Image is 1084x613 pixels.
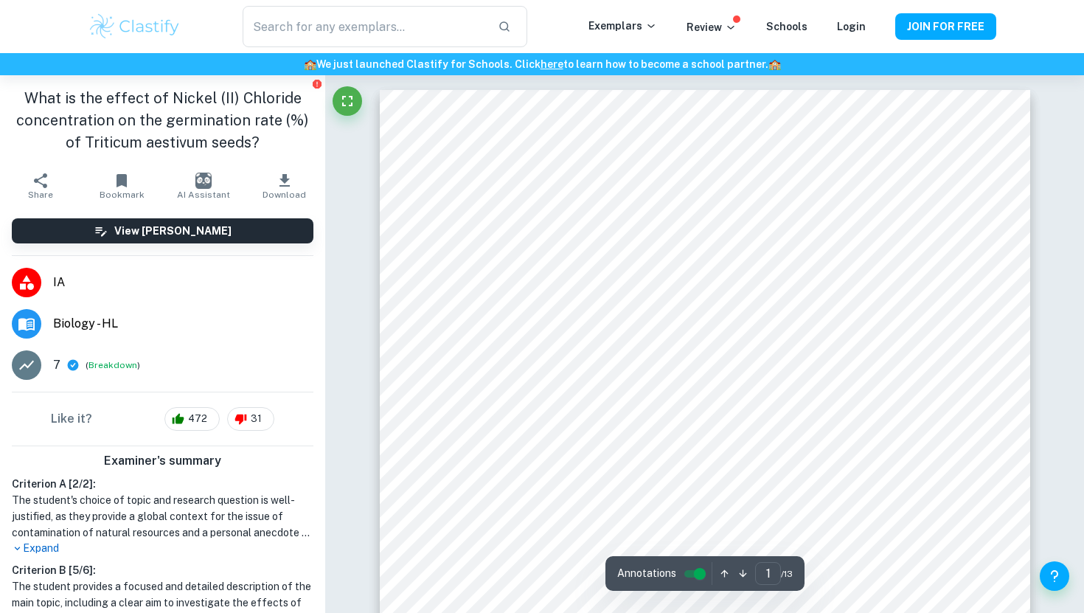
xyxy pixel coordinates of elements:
[53,315,313,333] span: Biology - HL
[263,190,306,200] span: Download
[766,21,807,32] a: Schools
[12,87,313,153] h1: What is the effect of Nickel (II) Chloride concentration on the germination rate (%) of Triticum ...
[88,359,137,372] button: Breakdown
[177,190,230,200] span: AI Assistant
[114,223,232,239] h6: View [PERSON_NAME]
[12,476,313,492] h6: Criterion A [ 2 / 2 ]:
[12,541,313,556] p: Expand
[243,412,270,426] span: 31
[541,58,563,70] a: here
[163,165,244,207] button: AI Assistant
[227,407,274,431] div: 31
[311,78,322,89] button: Report issue
[180,412,215,426] span: 472
[6,452,319,470] h6: Examiner's summary
[195,173,212,189] img: AI Assistant
[768,58,781,70] span: 🏫
[243,6,486,47] input: Search for any exemplars...
[244,165,325,207] button: Download
[781,567,793,581] span: / 13
[617,566,676,581] span: Annotations
[12,218,313,243] button: View [PERSON_NAME]
[51,410,92,428] h6: Like it?
[304,58,316,70] span: 🏫
[53,274,313,291] span: IA
[3,56,1081,72] h6: We just launched Clastify for Schools. Click to learn how to become a school partner.
[1040,561,1069,591] button: Help and Feedback
[687,19,737,35] p: Review
[333,86,362,116] button: Fullscreen
[81,165,162,207] button: Bookmark
[12,492,313,541] h1: The student's choice of topic and research question is well-justified, as they provide a global c...
[28,190,53,200] span: Share
[837,21,866,32] a: Login
[588,18,657,34] p: Exemplars
[53,356,60,374] p: 7
[86,359,140,373] span: ( )
[88,12,181,41] img: Clastify logo
[100,190,145,200] span: Bookmark
[12,562,313,578] h6: Criterion B [ 5 / 6 ]:
[895,13,996,40] button: JOIN FOR FREE
[164,407,220,431] div: 472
